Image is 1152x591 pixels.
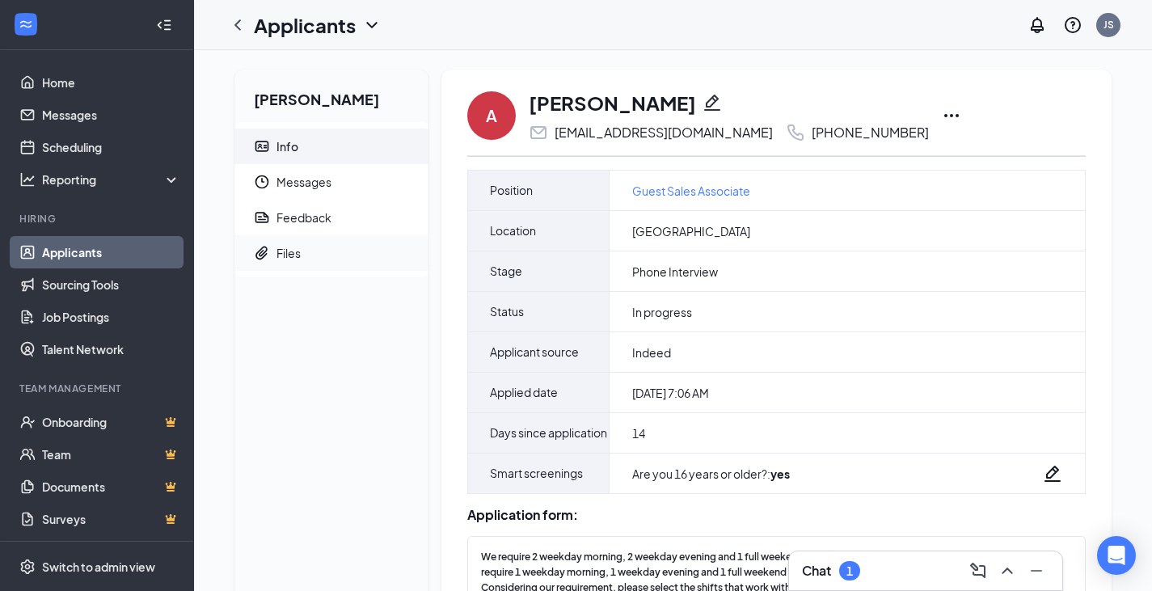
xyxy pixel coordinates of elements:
span: [DATE] 7:06 AM [632,385,709,401]
div: Application form: [467,507,1086,523]
span: 14 [632,425,645,441]
div: Switch to admin view [42,559,155,575]
svg: ContactCard [254,138,270,154]
span: Phone Interview [632,264,718,280]
a: Sourcing Tools [42,268,180,301]
span: Location [490,211,536,251]
span: In progress [632,304,692,320]
h1: [PERSON_NAME] [529,89,696,116]
a: ClockMessages [234,164,428,200]
div: JS [1103,18,1114,32]
a: DocumentsCrown [42,471,180,503]
div: [PHONE_NUMBER] [812,125,929,141]
svg: ChevronLeft [228,15,247,35]
div: Hiring [19,212,177,226]
span: Indeed [632,344,671,361]
a: TeamCrown [42,438,180,471]
span: Days since application [490,413,607,453]
span: Applied date [490,373,558,412]
svg: Email [529,123,548,142]
a: OnboardingCrown [42,406,180,438]
svg: Analysis [19,171,36,188]
svg: Minimize [1027,561,1046,580]
span: Messages [276,164,416,200]
div: Files [276,245,301,261]
div: 1 [846,564,853,578]
span: Status [490,292,524,331]
a: Messages [42,99,180,131]
span: [GEOGRAPHIC_DATA] [632,223,750,239]
h1: Applicants [254,11,356,39]
svg: QuestionInfo [1063,15,1082,35]
div: Team Management [19,382,177,395]
svg: Settings [19,559,36,575]
div: Info [276,138,298,154]
svg: Ellipses [942,106,961,125]
svg: Collapse [156,17,172,33]
button: ComposeMessage [965,558,991,584]
a: Guest Sales Associate [632,182,750,200]
a: PaperclipFiles [234,235,428,271]
a: Applicants [42,236,180,268]
a: Scheduling [42,131,180,163]
div: [EMAIL_ADDRESS][DOMAIN_NAME] [555,125,773,141]
div: Open Intercom Messenger [1097,536,1136,575]
div: Reporting [42,171,181,188]
div: Are you 16 years or older? : [632,466,790,482]
a: ContactCardInfo [234,129,428,164]
svg: Pencil [703,93,722,112]
a: ReportFeedback [234,200,428,235]
svg: Report [254,209,270,226]
h2: [PERSON_NAME] [234,70,428,122]
svg: ComposeMessage [968,561,988,580]
div: Feedback [276,209,331,226]
a: Job Postings [42,301,180,333]
svg: Notifications [1028,15,1047,35]
strong: yes [770,466,790,481]
svg: Paperclip [254,245,270,261]
svg: Clock [254,174,270,190]
span: Applicant source [490,332,579,372]
button: Minimize [1023,558,1049,584]
span: Smart screenings [490,454,583,493]
a: Home [42,66,180,99]
svg: ChevronDown [362,15,382,35]
svg: WorkstreamLogo [18,16,34,32]
div: A [486,104,497,127]
span: Stage [490,251,522,291]
svg: ChevronUp [998,561,1017,580]
span: Position [490,171,533,210]
button: ChevronUp [994,558,1020,584]
h3: Chat [802,562,831,580]
a: Talent Network [42,333,180,365]
a: SurveysCrown [42,503,180,535]
svg: Pencil [1043,464,1062,483]
svg: Phone [786,123,805,142]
